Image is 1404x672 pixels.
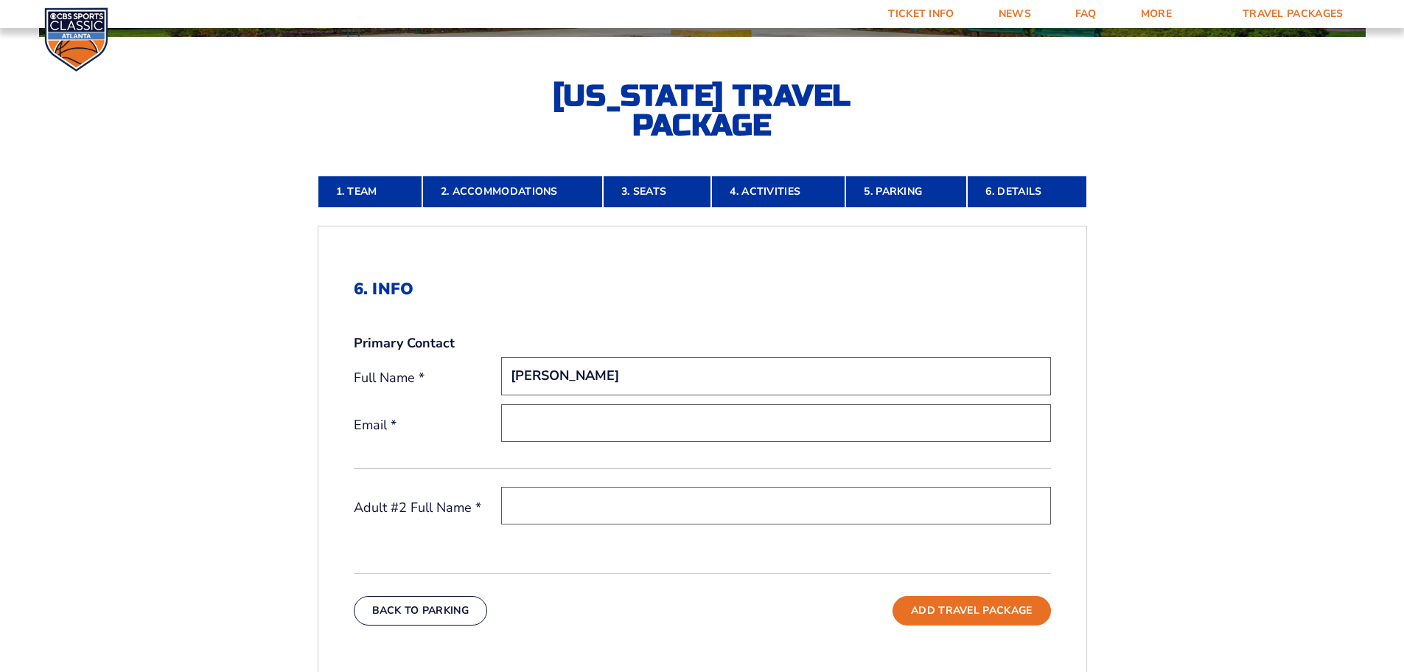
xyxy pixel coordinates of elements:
strong: Primary Contact [354,334,455,353]
a: 1. Team [318,176,422,208]
img: CBS Sports Classic [44,7,108,72]
h2: 6. Info [354,280,1051,299]
h2: [US_STATE] Travel Package [540,81,865,140]
label: Adult #2 Full Name * [354,499,501,517]
button: Back To Parking [354,596,488,626]
a: 3. Seats [603,176,711,208]
button: Add Travel Package [893,596,1050,626]
a: 5. Parking [845,176,967,208]
label: Email * [354,416,501,434]
a: 4. Activities [711,176,845,208]
label: Full Name * [354,369,501,387]
a: 2. Accommodations [422,176,603,208]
